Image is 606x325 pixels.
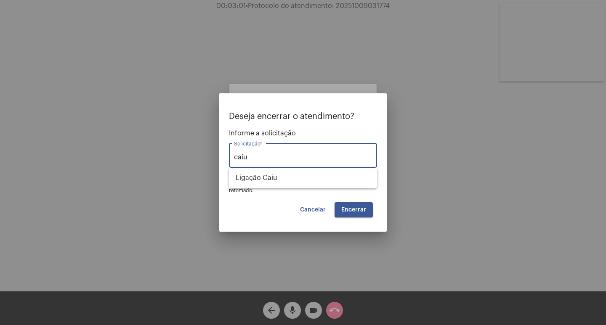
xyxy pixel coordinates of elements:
[234,153,372,161] input: Buscar solicitação
[236,168,370,188] span: Ligação Caiu
[335,202,373,217] button: Encerrar
[229,129,377,137] span: Informe a solicitação
[293,202,332,217] button: Cancelar
[229,180,366,193] span: OBS: O atendimento depois de encerrado não poderá ser retomado.
[300,207,326,213] span: Cancelar
[341,207,366,213] span: Encerrar
[229,112,377,121] p: Deseja encerrar o atendimento?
